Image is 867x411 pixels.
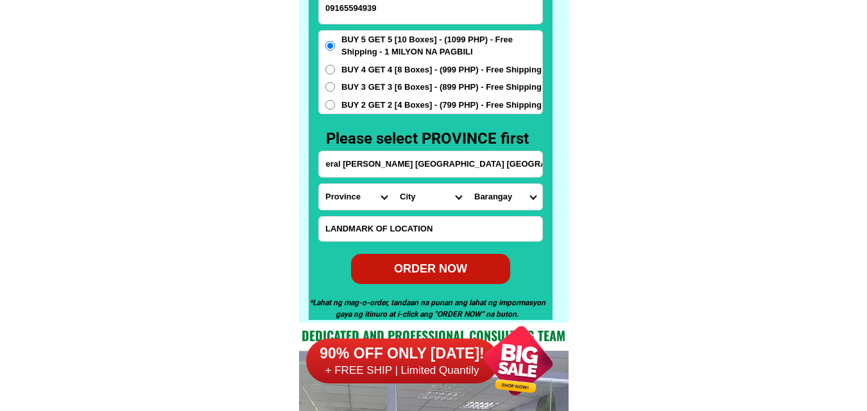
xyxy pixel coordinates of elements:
h6: + FREE SHIP | Limited Quantily [306,364,499,378]
input: BUY 4 GET 4 [8 Boxes] - (999 PHP) - Free Shipping [325,65,335,74]
input: Input LANDMARKOFLOCATION [319,217,542,241]
input: Input address [319,151,542,177]
span: BUY 5 GET 5 [10 Boxes] - (1099 PHP) - Free Shipping - 1 MILYON NA PAGBILI [341,33,542,58]
select: Select district [393,184,468,210]
input: BUY 5 GET 5 [10 Boxes] - (1099 PHP) - Free Shipping - 1 MILYON NA PAGBILI [325,41,335,51]
input: BUY 3 GET 3 [6 Boxes] - (899 PHP) - Free Shipping [325,82,335,92]
span: BUY 3 GET 3 [6 Boxes] - (899 PHP) - Free Shipping [341,81,542,94]
h3: Please select PROVINCE first [326,127,542,150]
select: Select province [319,184,393,210]
select: Select commune [468,184,542,210]
h2: Dedicated and professional consulting team [299,326,569,345]
input: BUY 2 GET 2 [4 Boxes] - (799 PHP) - Free Shipping [325,100,335,110]
h5: *Lahat ng mag-o-order, tandaan na punan ang lahat ng impormasyon gaya ng itinuro at i-click ang "... [302,297,553,320]
span: BUY 4 GET 4 [8 Boxes] - (999 PHP) - Free Shipping [341,63,542,76]
div: ORDER NOW [350,260,510,277]
span: BUY 2 GET 2 [4 Boxes] - (799 PHP) - Free Shipping [341,99,542,112]
h6: 90% OFF ONLY [DATE]! [306,344,499,364]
